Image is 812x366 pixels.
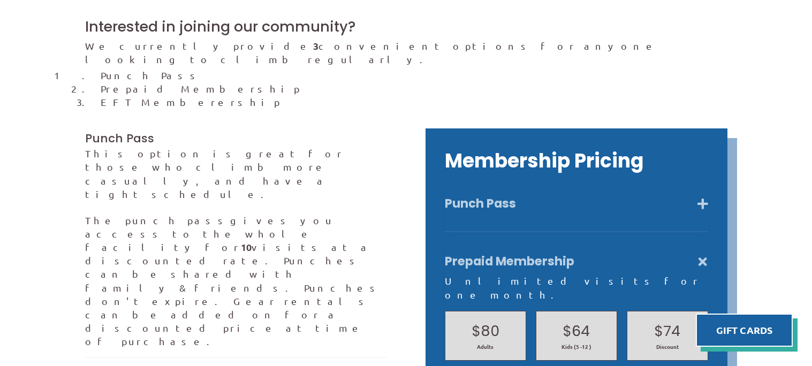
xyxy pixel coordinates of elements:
span: Kids (5 -12 ) [546,343,607,350]
h2: $80 [455,321,516,341]
h3: Punch Pass [85,131,387,147]
span: Discount [637,343,698,350]
strong: 10 [241,241,252,253]
h2: $64 [546,321,607,341]
h2: $74 [637,321,698,341]
li: Prepaid Membership [101,82,727,95]
div: Unlimited visits for one month. [445,274,708,301]
p: The punch pass [85,213,387,348]
li: Punch Pass [101,68,727,82]
li: EFT Memberership [101,95,727,109]
strong: 3 [313,40,318,52]
p: We currently provide convenient options for anyone looking to climb regularly. [85,39,727,66]
p: This option is great for those who climb more casually, and have a tight schedule. [85,147,387,201]
h2: Membership Pricing [445,148,708,174]
h2: Interested in joining our community? [85,17,727,37]
span: gives you access to the whole facility for visits at a discounted rate. Punches can be shared wit... [85,215,382,347]
span: Adults [455,343,516,350]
